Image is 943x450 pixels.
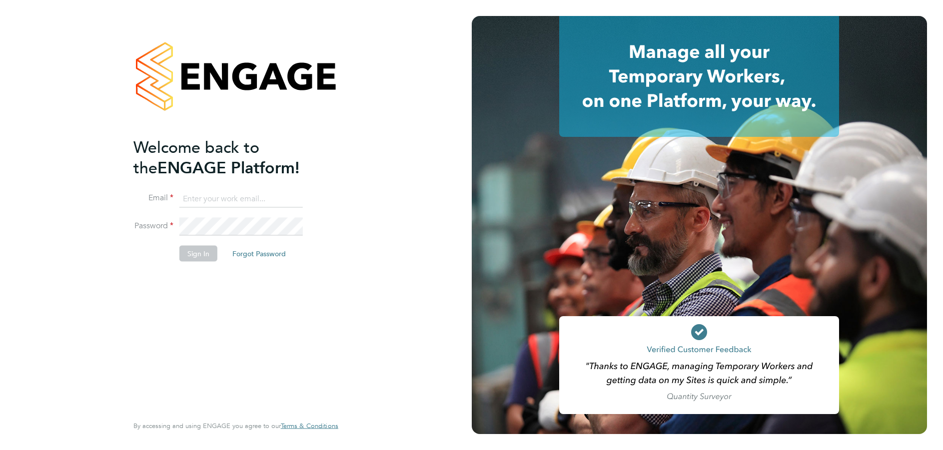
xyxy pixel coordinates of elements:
label: Password [133,221,173,231]
span: By accessing and using ENGAGE you agree to our [133,422,338,430]
span: Welcome back to the [133,137,259,177]
h2: ENGAGE Platform! [133,137,328,178]
button: Forgot Password [224,246,294,262]
a: Terms & Conditions [281,422,338,430]
label: Email [133,193,173,203]
input: Enter your work email... [179,190,303,208]
button: Sign In [179,246,217,262]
